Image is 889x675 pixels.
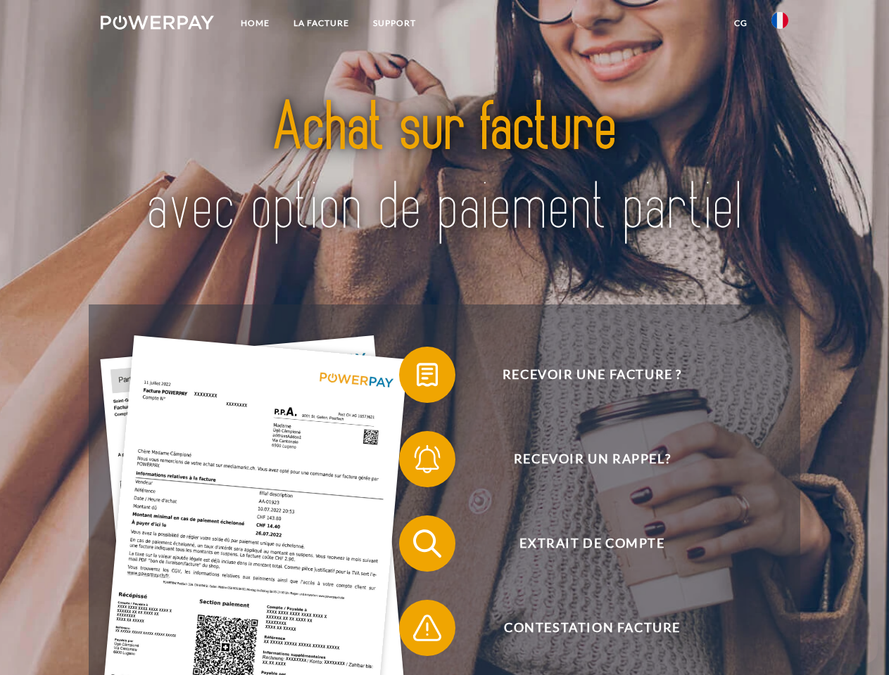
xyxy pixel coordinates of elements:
img: qb_search.svg [410,526,445,561]
img: title-powerpay_fr.svg [134,67,755,269]
img: qb_bell.svg [410,442,445,477]
img: qb_bill.svg [410,357,445,392]
span: Extrait de compte [420,515,764,572]
a: CG [722,11,759,36]
button: Recevoir une facture ? [399,347,765,403]
img: qb_warning.svg [410,610,445,645]
img: fr [771,12,788,29]
button: Extrait de compte [399,515,765,572]
span: Contestation Facture [420,600,764,656]
a: Home [229,11,282,36]
button: Contestation Facture [399,600,765,656]
a: LA FACTURE [282,11,361,36]
img: logo-powerpay-white.svg [101,15,214,30]
span: Recevoir un rappel? [420,431,764,487]
span: Recevoir une facture ? [420,347,764,403]
a: Support [361,11,428,36]
iframe: Button to launch messaging window [833,619,878,664]
button: Recevoir un rappel? [399,431,765,487]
